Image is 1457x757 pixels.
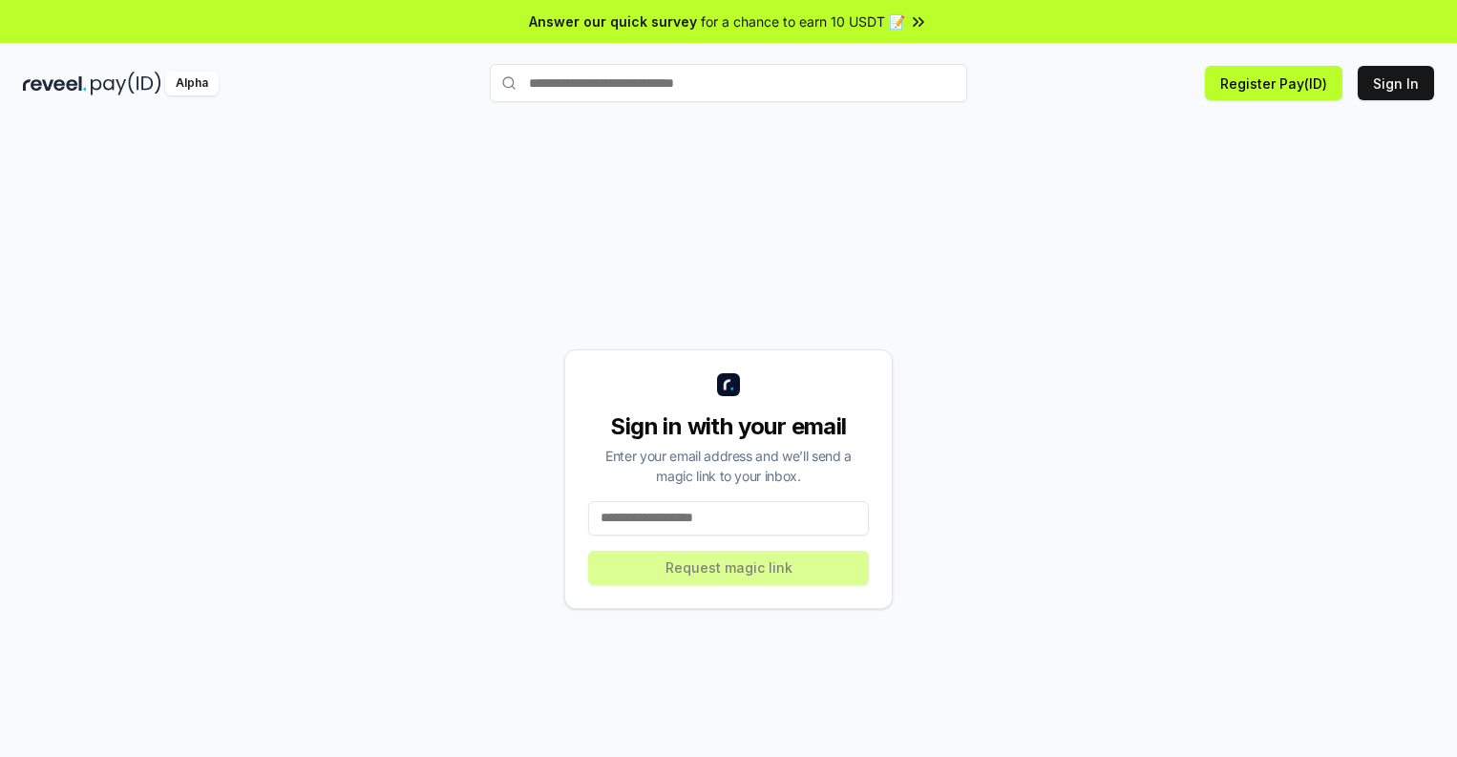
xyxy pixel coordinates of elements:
img: reveel_dark [23,72,87,95]
div: Alpha [165,72,219,95]
span: Answer our quick survey [529,11,697,32]
div: Enter your email address and we’ll send a magic link to your inbox. [588,446,869,486]
div: Sign in with your email [588,411,869,442]
button: Sign In [1358,66,1434,100]
span: for a chance to earn 10 USDT 📝 [701,11,905,32]
img: pay_id [91,72,161,95]
img: logo_small [717,373,740,396]
button: Register Pay(ID) [1205,66,1342,100]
